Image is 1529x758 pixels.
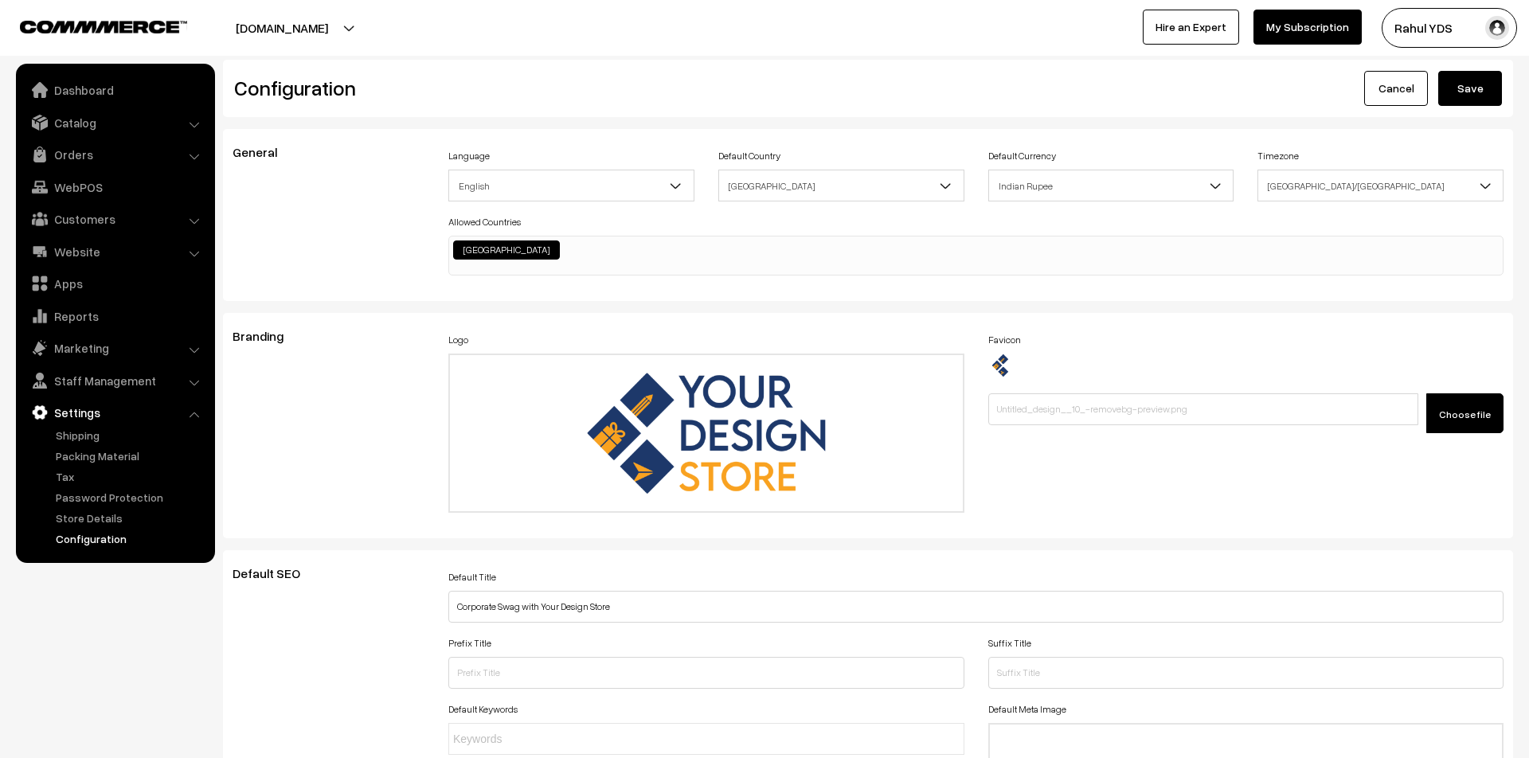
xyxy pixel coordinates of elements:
label: Default Currency [988,149,1056,163]
a: Marketing [20,334,209,362]
span: Asia/Kolkata [1258,172,1503,200]
a: My Subscription [1253,10,1362,45]
img: user [1485,16,1509,40]
a: Hire an Expert [1143,10,1239,45]
a: Cancel [1364,71,1428,106]
span: English [448,170,694,201]
span: Default SEO [233,565,319,581]
a: Store Details [52,510,209,526]
button: [DOMAIN_NAME] [180,8,384,48]
a: WebPOS [20,173,209,201]
label: Suffix Title [988,636,1031,651]
input: Prefix Title [448,657,964,689]
a: Packing Material [52,447,209,464]
span: India [719,172,964,200]
a: Customers [20,205,209,233]
label: Default Meta Image [988,702,1066,717]
a: Catalog [20,108,209,137]
span: Indian Rupee [988,170,1234,201]
a: Staff Management [20,366,209,395]
label: Default Title [448,570,496,584]
span: English [449,172,694,200]
a: Orders [20,140,209,169]
a: Apps [20,269,209,298]
input: Suffix Title [988,657,1504,689]
span: India [718,170,964,201]
a: Shipping [52,427,209,443]
img: 16964876975332Untitled_design__10_-removebg-preview.png [988,354,1012,377]
a: Settings [20,398,209,427]
input: Title [448,591,1504,623]
label: Allowed Countries [448,215,521,229]
span: Asia/Kolkata [1257,170,1504,201]
a: COMMMERCE [20,16,159,35]
li: India [453,240,560,260]
label: Prefix Title [448,636,491,651]
label: Timezone [1257,149,1299,163]
label: Logo [448,333,468,347]
img: COMMMERCE [20,21,187,33]
input: Keywords [453,731,592,748]
button: Rahul YDS [1382,8,1517,48]
span: General [233,144,296,160]
a: Website [20,237,209,266]
a: Tax [52,468,209,485]
span: Choose file [1439,408,1491,420]
span: Indian Rupee [989,172,1234,200]
label: Default Country [718,149,780,163]
label: Default Keywords [448,702,518,717]
button: Save [1438,71,1502,106]
a: Reports [20,302,209,330]
label: Favicon [988,333,1021,347]
a: Dashboard [20,76,209,104]
h2: Configuration [234,76,856,100]
a: Password Protection [52,489,209,506]
input: Untitled_design__10_-removebg-preview.png [988,393,1419,425]
a: Configuration [52,530,209,547]
label: Language [448,149,490,163]
span: Branding [233,328,303,344]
